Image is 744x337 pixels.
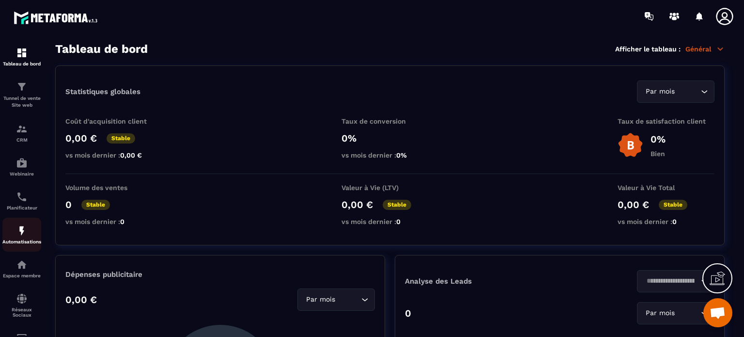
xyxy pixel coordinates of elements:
a: formationformationCRM [2,116,41,150]
input: Search for option [677,86,698,97]
h3: Tableau de bord [55,42,148,56]
img: automations [16,259,28,271]
p: vs mois dernier : [65,218,162,225]
p: Webinaire [2,171,41,177]
p: vs mois dernier : [618,218,714,225]
a: automationsautomationsEspace membre [2,252,41,286]
p: Tunnel de vente Site web [2,95,41,109]
a: social-networksocial-networkRéseaux Sociaux [2,286,41,325]
p: Analyse des Leads [405,277,560,286]
p: Statistiques globales [65,87,140,96]
img: automations [16,157,28,169]
p: Stable [659,200,687,210]
p: Bien [651,150,666,158]
span: Par mois [304,294,337,305]
p: Général [685,45,725,53]
a: formationformationTableau de bord [2,40,41,74]
img: formation [16,123,28,135]
p: 0 [405,307,411,319]
img: logo [14,9,101,27]
p: Valeur à Vie Total [618,184,714,192]
span: Par mois [643,308,677,319]
input: Search for option [677,308,698,319]
img: scheduler [16,191,28,203]
img: social-network [16,293,28,305]
a: automationsautomationsAutomatisations [2,218,41,252]
p: 0,00 € [618,199,649,210]
a: formationformationTunnel de vente Site web [2,74,41,116]
p: Volume des ventes [65,184,162,192]
input: Search for option [337,294,359,305]
div: Search for option [637,80,714,103]
input: Search for option [643,276,698,287]
img: formation [16,81,28,93]
p: Espace membre [2,273,41,278]
span: 0% [396,151,407,159]
p: Valeur à Vie (LTV) [341,184,438,192]
p: Automatisations [2,239,41,244]
p: Taux de conversion [341,117,438,125]
p: 0,00 € [341,199,373,210]
p: 0% [651,133,666,145]
span: 0 [396,218,401,225]
span: Par mois [643,86,677,97]
p: Stable [383,200,411,210]
div: Search for option [297,289,375,311]
img: b-badge-o.b3b20ee6.svg [618,132,643,158]
p: Taux de satisfaction client [618,117,714,125]
p: vs mois dernier : [341,218,438,225]
p: vs mois dernier : [341,151,438,159]
p: Coût d'acquisition client [65,117,162,125]
p: Planificateur [2,205,41,210]
img: automations [16,225,28,237]
div: Search for option [637,270,714,292]
span: 0,00 € [120,151,142,159]
span: 0 [672,218,677,225]
div: Search for option [637,302,714,324]
p: Dépenses publicitaire [65,270,375,279]
p: CRM [2,137,41,143]
p: Afficher le tableau : [615,45,681,53]
p: Stable [81,200,110,210]
p: Tableau de bord [2,61,41,66]
p: vs mois dernier : [65,151,162,159]
div: Ouvrir le chat [703,298,732,327]
a: automationsautomationsWebinaire [2,150,41,184]
a: schedulerschedulerPlanificateur [2,184,41,218]
p: Stable [107,133,135,144]
p: 0,00 € [65,132,97,144]
p: 0 [65,199,72,210]
p: Réseaux Sociaux [2,307,41,318]
img: formation [16,47,28,59]
p: 0,00 € [65,294,97,305]
p: 0% [341,132,438,144]
span: 0 [120,218,124,225]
